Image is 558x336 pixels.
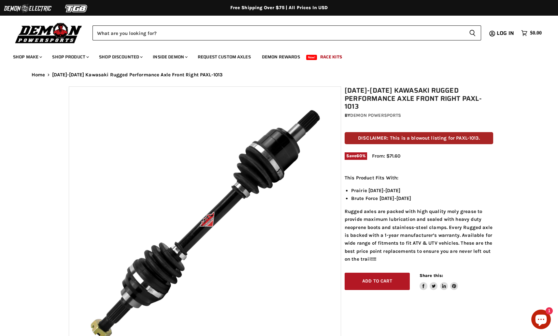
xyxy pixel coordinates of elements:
[193,50,256,64] a: Request Custom Axles
[345,174,493,182] p: This Product Fits With:
[8,50,46,64] a: Shop Make
[420,273,458,290] aside: Share this:
[19,5,540,11] div: Free Shipping Over $75 | All Prices In USD
[52,2,101,15] img: TGB Logo 2
[47,50,93,64] a: Shop Product
[315,50,347,64] a: Race Kits
[530,30,542,36] span: $0.00
[52,72,222,78] span: [DATE]-[DATE] Kawasaki Rugged Performance Axle Front Right PAXL-1013
[356,153,362,158] span: 60
[3,2,52,15] img: Demon Electric Logo 2
[464,25,481,40] button: Search
[351,194,493,202] li: Brute Force [DATE]-[DATE]
[362,278,392,284] span: Add to cart
[345,273,410,290] button: Add to cart
[350,113,401,118] a: Demon Powersports
[345,86,493,111] h1: [DATE]-[DATE] Kawasaki Rugged Performance Axle Front Right PAXL-1013
[148,50,192,64] a: Inside Demon
[351,187,493,194] li: Prairie [DATE]-[DATE]
[306,55,317,60] span: New!
[13,21,84,44] img: Demon Powersports
[345,112,493,119] div: by
[345,174,493,263] div: Rugged axles are packed with high quality moly grease to provide maximum lubrication and sealed w...
[494,30,518,36] a: Log in
[497,29,514,37] span: Log in
[94,50,147,64] a: Shop Discounted
[93,25,464,40] input: Search
[518,28,545,38] a: $0.00
[345,152,367,160] span: Save %
[257,50,305,64] a: Demon Rewards
[19,72,540,78] nav: Breadcrumbs
[529,310,553,331] inbox-online-store-chat: Shopify online store chat
[345,132,493,144] p: DISCLAIMER: This is a blowout listing for PAXL-1013.
[32,72,45,78] a: Home
[93,25,481,40] form: Product
[420,273,443,278] span: Share this:
[372,153,400,159] span: From: $71.60
[8,48,540,64] ul: Main menu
